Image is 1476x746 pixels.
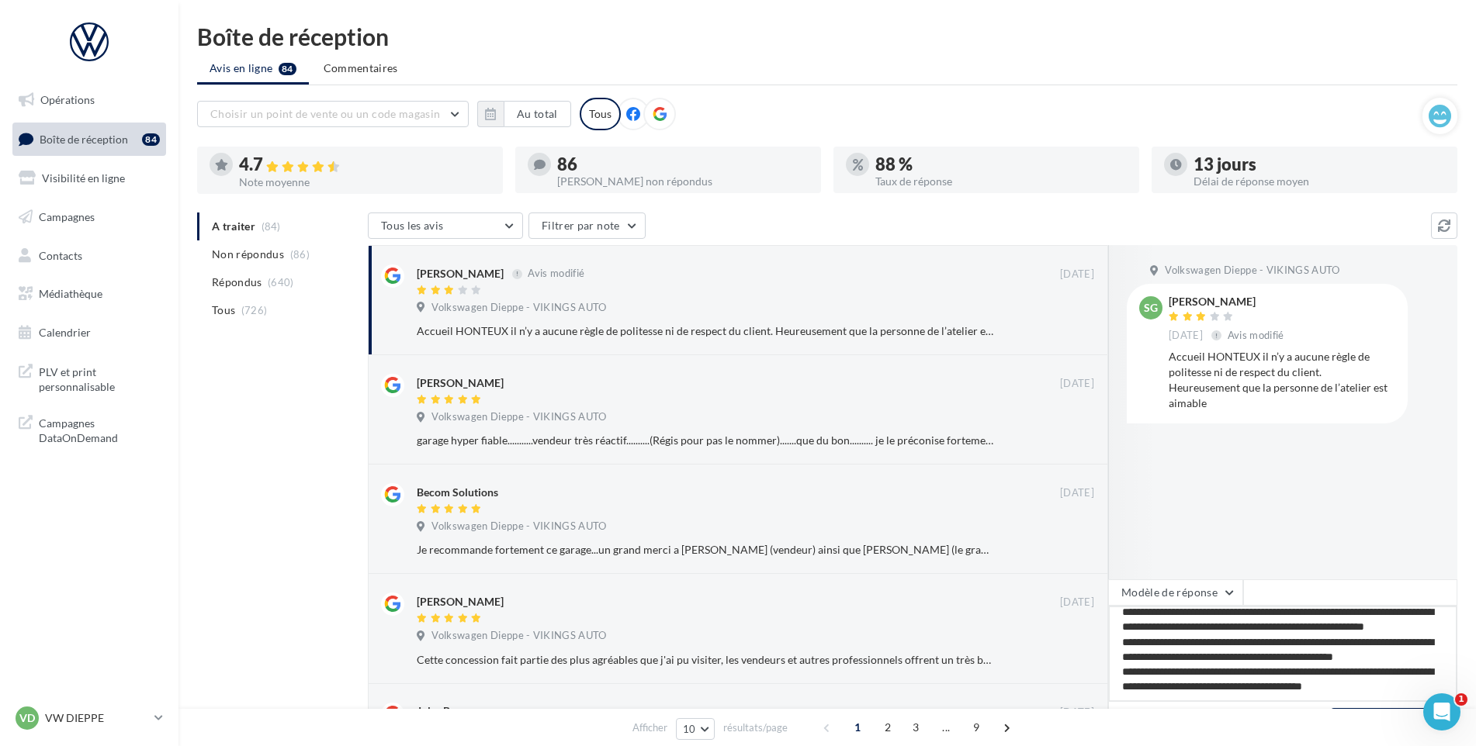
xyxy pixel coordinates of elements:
[381,219,444,232] span: Tous les avis
[1144,300,1158,316] span: SG
[934,715,958,740] span: ...
[239,177,490,188] div: Note moyenne
[417,266,504,281] div: [PERSON_NAME]
[197,101,469,127] button: Choisir un point de vente ou un code magasin
[1169,329,1203,343] span: [DATE]
[528,268,584,280] span: Avis modifié
[9,240,169,272] a: Contacts
[417,542,993,558] div: Je recommande fortement ce garage...un grand merci a [PERSON_NAME] (vendeur) ainsi que [PERSON_NA...
[431,410,606,424] span: Volkswagen Dieppe - VIKINGS AUTO
[368,212,523,239] button: Tous les avis
[632,720,667,735] span: Afficher
[431,301,606,315] span: Volkswagen Dieppe - VIKINGS AUTO
[239,156,490,174] div: 4.7
[241,304,268,316] span: (726)
[324,60,398,76] span: Commentaires
[845,715,870,740] span: 1
[557,176,809,187] div: [PERSON_NAME] non répondus
[290,248,310,261] span: (86)
[1060,268,1094,281] span: [DATE]
[9,278,169,310] a: Médiathèque
[212,302,235,318] span: Tous
[268,276,294,288] span: (640)
[683,723,696,735] span: 10
[875,156,1127,173] div: 88 %
[39,287,102,300] span: Médiathèque
[417,594,504,610] div: [PERSON_NAME]
[1194,156,1445,173] div: 13 jours
[39,210,95,223] span: Campagnes
[1165,264,1339,278] span: Volkswagen Dieppe - VIKINGS AUTO
[417,652,993,668] div: Cette concession fait partie des plus agréables que j'ai pu visiter, les vendeurs et autres profe...
[875,715,900,740] span: 2
[504,101,571,127] button: Au total
[12,703,166,733] a: VD VW DIEPPE
[1169,296,1287,307] div: [PERSON_NAME]
[39,326,91,339] span: Calendrier
[477,101,571,127] button: Au total
[212,275,262,290] span: Répondus
[9,201,169,233] a: Campagnes
[40,93,95,106] span: Opérations
[9,316,169,349] a: Calendrier
[903,715,928,740] span: 3
[417,375,504,391] div: [PERSON_NAME]
[1169,349,1395,411] div: Accueil HONTEUX il n’y a aucune règle de politesse ni de respect du client. Heureusement que la p...
[210,107,440,120] span: Choisir un point de vente ou un code magasin
[1060,377,1094,391] span: [DATE]
[39,361,160,395] span: PLV et print personnalisable
[557,156,809,173] div: 86
[142,133,160,146] div: 84
[964,715,989,740] span: 9
[212,247,284,262] span: Non répondus
[42,171,125,185] span: Visibilité en ligne
[1108,579,1243,606] button: Modèle de réponse
[9,355,169,401] a: PLV et print personnalisable
[9,406,169,452] a: Campagnes DataOnDemand
[197,25,1457,48] div: Boîte de réception
[40,132,128,145] span: Boîte de réception
[528,212,646,239] button: Filtrer par note
[1194,176,1445,187] div: Délai de réponse moyen
[1060,706,1094,720] span: [DATE]
[39,413,160,446] span: Campagnes DataOnDemand
[9,162,169,195] a: Visibilité en ligne
[431,520,606,534] span: Volkswagen Dieppe - VIKINGS AUTO
[39,248,82,261] span: Contacts
[676,718,715,740] button: 10
[45,710,148,726] p: VW DIEPPE
[1228,329,1284,341] span: Avis modifié
[1060,486,1094,500] span: [DATE]
[1455,693,1467,706] span: 1
[580,98,621,130] div: Tous
[723,720,788,735] span: résultats/page
[875,176,1127,187] div: Taux de réponse
[1423,693,1460,730] iframe: Intercom live chat
[1060,596,1094,610] span: [DATE]
[417,485,498,500] div: Becom Solutions
[417,433,993,448] div: garage hyper fiable...........vendeur très réactif..........(Régis pour pas le nommer).......que ...
[9,84,169,116] a: Opérations
[19,710,35,726] span: VD
[417,703,456,719] div: Jules By
[431,629,606,643] span: Volkswagen Dieppe - VIKINGS AUTO
[417,323,993,339] div: Accueil HONTEUX il n’y a aucune règle de politesse ni de respect du client. Heureusement que la p...
[9,123,169,156] a: Boîte de réception84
